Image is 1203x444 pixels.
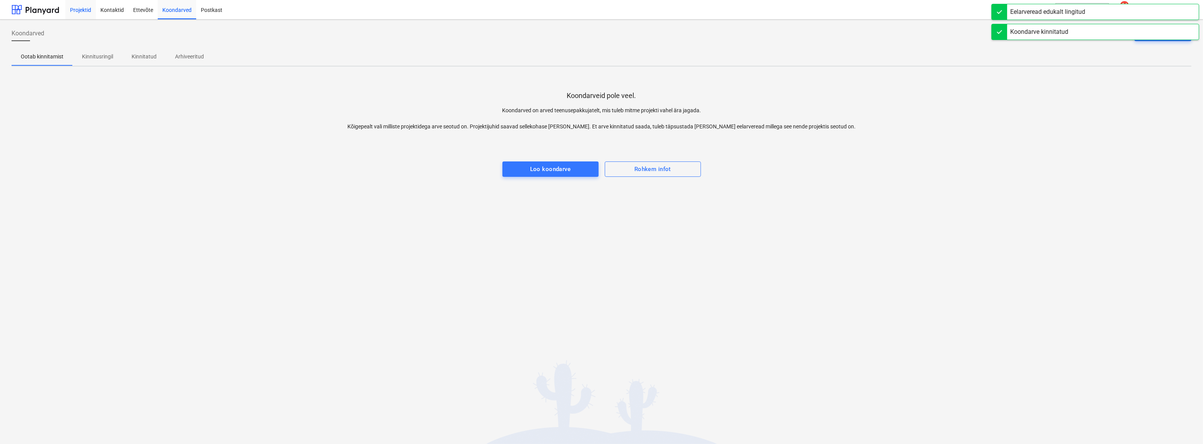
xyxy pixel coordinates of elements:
div: Koondarve kinnitatud [1010,27,1068,37]
p: Koondarved on arved teenusepakkujatelt, mis tuleb mitme projekti vahel ära jagada. Kõigepealt val... [307,106,897,131]
div: Vestlusvidin [1165,407,1203,444]
div: Eelarveread edukalt lingitud [1010,7,1085,17]
button: Rohkem infot [605,161,701,177]
button: Loo koondarve [502,161,599,177]
p: Ootab kinnitamist [21,53,63,61]
div: Loo koondarve [530,164,571,174]
span: Koondarved [12,29,44,38]
iframe: Chat Widget [1165,407,1203,444]
p: Kinnitatud [132,53,157,61]
p: Arhiveeritud [175,53,204,61]
p: Kinnitusringil [82,53,113,61]
p: Koondarveid pole veel. [567,91,636,100]
div: Rohkem infot [634,164,671,174]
